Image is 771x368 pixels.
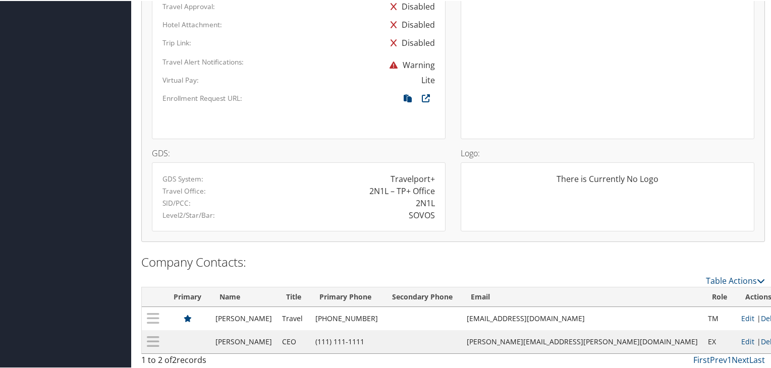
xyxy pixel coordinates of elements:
label: Virtual Pay: [162,74,199,84]
th: Role [703,286,736,306]
label: GDS System: [162,173,203,183]
td: [PERSON_NAME] [210,329,277,352]
td: CEO [277,329,310,352]
label: Level2/Star/Bar: [162,209,215,219]
a: Next [732,353,749,364]
th: Email [462,286,703,306]
a: Table Actions [706,274,765,285]
th: Secondary Phone [383,286,462,306]
div: 2N1L – TP+ Office [369,184,435,196]
th: Primary Phone [310,286,383,306]
th: Primary [164,286,210,306]
td: [PERSON_NAME] [210,306,277,329]
label: SID/PCC: [162,197,191,207]
span: Warning [384,58,435,70]
td: [EMAIL_ADDRESS][DOMAIN_NAME] [462,306,703,329]
div: Disabled [386,15,435,33]
th: Title [277,286,310,306]
h4: GDS: [152,148,446,156]
a: Edit [741,336,754,345]
div: Disabled [386,33,435,51]
label: Travel Alert Notifications: [162,56,244,66]
td: (111) 111-1111 [310,329,383,352]
div: Travelport+ [391,172,435,184]
label: Enrollment Request URL: [162,92,242,102]
td: Travel [277,306,310,329]
a: Prev [710,353,727,364]
label: Trip Link: [162,37,191,47]
td: [PHONE_NUMBER] [310,306,383,329]
td: [PERSON_NAME][EMAIL_ADDRESS][PERSON_NAME][DOMAIN_NAME] [462,329,703,352]
td: TM [703,306,736,329]
a: Edit [741,313,754,322]
th: Name [210,286,277,306]
td: EX [703,329,736,352]
div: Lite [421,73,435,85]
a: 1 [727,353,732,364]
div: 2N1L [416,196,435,208]
label: Hotel Attachment: [162,19,222,29]
span: 2 [172,353,177,364]
a: First [693,353,710,364]
h2: Company Contacts: [141,253,765,270]
div: SOVOS [409,208,435,220]
a: Last [749,353,765,364]
div: There is Currently No Logo [471,172,744,192]
h4: Logo: [461,148,754,156]
label: Travel Office: [162,185,206,195]
label: Travel Approval: [162,1,215,11]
